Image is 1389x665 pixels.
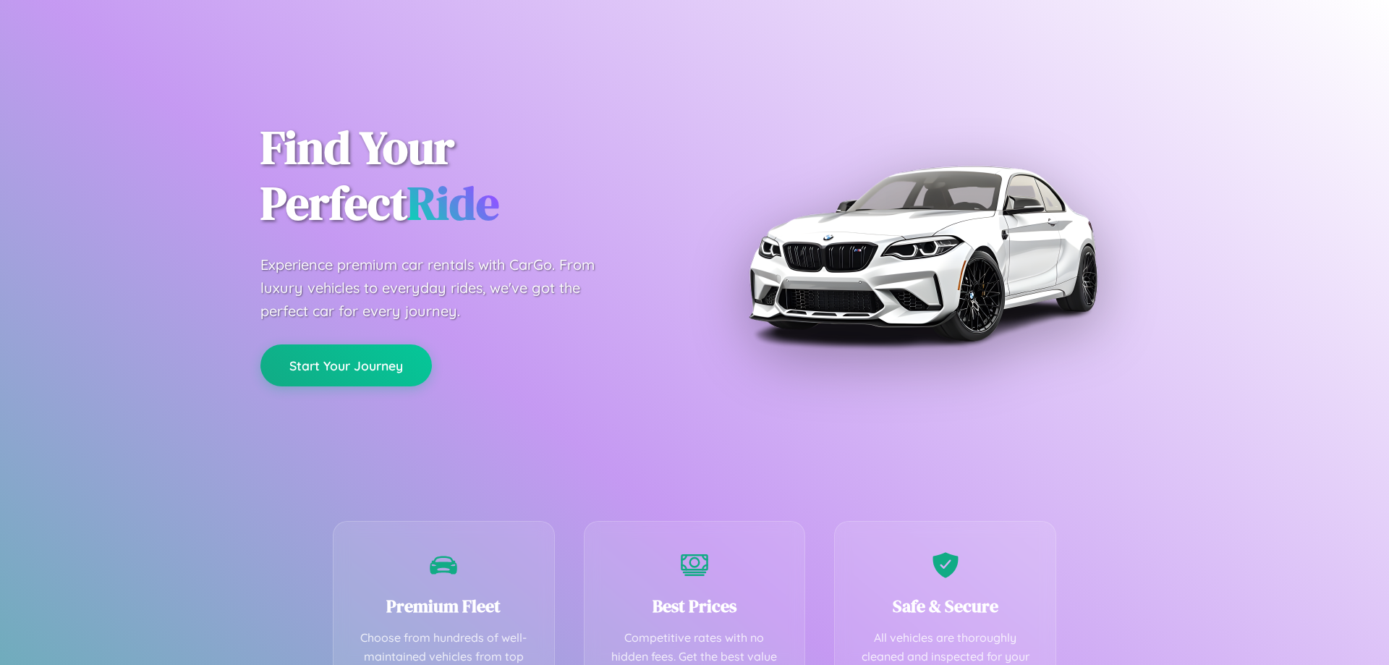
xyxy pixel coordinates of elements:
[260,120,673,232] h1: Find Your Perfect
[606,594,783,618] h3: Best Prices
[407,171,499,234] span: Ride
[742,72,1103,434] img: Premium BMW car rental vehicle
[857,594,1034,618] h3: Safe & Secure
[260,253,622,323] p: Experience premium car rentals with CarGo. From luxury vehicles to everyday rides, we've got the ...
[260,344,432,386] button: Start Your Journey
[355,594,532,618] h3: Premium Fleet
